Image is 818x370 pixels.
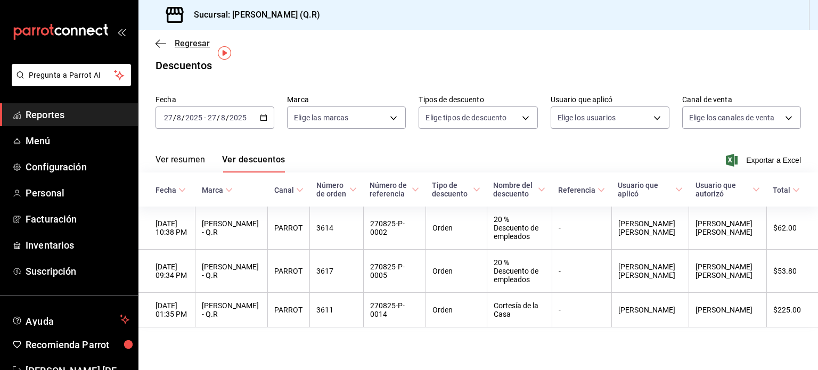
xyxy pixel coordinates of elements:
[222,154,285,172] button: Ver descuentos
[432,181,480,198] span: Tipo de descuento
[195,293,268,327] th: [PERSON_NAME] - Q.R
[363,250,426,293] th: 270825-P-0005
[363,293,426,327] th: 270825-P-0014
[12,64,131,86] button: Pregunta a Parrot AI
[195,250,268,293] th: [PERSON_NAME] - Q.R
[185,9,320,21] h3: Sucursal: [PERSON_NAME] (Q.R)
[426,207,487,250] th: Orden
[226,113,229,122] span: /
[558,112,616,123] span: Elige los usuarios
[611,293,689,327] th: [PERSON_NAME]
[195,207,268,250] th: [PERSON_NAME] - Q.R
[611,250,689,293] th: [PERSON_NAME] [PERSON_NAME]
[173,113,176,122] span: /
[487,207,552,250] th: 20 % Descuento de empleados
[487,250,552,293] th: 20 % Descuento de empleados
[207,113,217,122] input: --
[552,207,611,250] th: -
[218,46,231,60] img: Tooltip marker
[26,338,129,352] span: Recomienda Parrot
[138,250,195,293] th: [DATE] 09:34 PM
[493,181,545,198] span: Nombre del descuento
[26,160,129,174] span: Configuración
[316,181,357,198] span: Número de orden
[117,28,126,36] button: open_drawer_menu
[202,186,233,194] span: Marca
[26,134,129,148] span: Menú
[552,250,611,293] th: -
[274,186,304,194] span: Canal
[370,181,419,198] span: Número de referencia
[29,70,114,81] span: Pregunta a Parrot AI
[766,293,818,327] th: $225.00
[26,212,129,226] span: Facturación
[618,181,683,198] span: Usuario que aplicó
[426,112,506,123] span: Elige tipos de descuento
[7,77,131,88] a: Pregunta a Parrot AI
[204,113,206,122] span: -
[26,238,129,252] span: Inventarios
[294,112,348,123] span: Elige las marcas
[26,186,129,200] span: Personal
[26,313,116,326] span: Ayuda
[689,293,767,327] th: [PERSON_NAME]
[182,113,185,122] span: /
[689,207,767,250] th: [PERSON_NAME] [PERSON_NAME]
[419,96,537,103] label: Tipos de descuento
[26,264,129,278] span: Suscripción
[696,181,760,198] span: Usuario que autorizó
[156,154,205,172] button: Ver resumen
[268,207,310,250] th: PARROT
[426,250,487,293] th: Orden
[766,207,818,250] th: $62.00
[26,108,129,122] span: Reportes
[310,250,363,293] th: 3617
[156,154,285,172] div: navigation tabs
[287,96,406,103] label: Marca
[176,113,182,122] input: --
[728,154,801,167] button: Exportar a Excel
[310,293,363,327] th: 3611
[682,96,801,103] label: Canal de venta
[773,186,800,194] span: Total
[551,96,669,103] label: Usuario que aplicó
[217,113,220,122] span: /
[268,250,310,293] th: PARROT
[487,293,552,327] th: Cortesía de la Casa
[185,113,203,122] input: ----
[156,186,186,194] span: Fecha
[156,96,274,103] label: Fecha
[163,113,173,122] input: --
[558,186,605,194] span: Referencia
[156,38,210,48] button: Regresar
[138,293,195,327] th: [DATE] 01:35 PM
[138,207,195,250] th: [DATE] 10:38 PM
[156,57,212,73] div: Descuentos
[426,293,487,327] th: Orden
[229,113,247,122] input: ----
[689,250,767,293] th: [PERSON_NAME] [PERSON_NAME]
[689,112,774,123] span: Elige los canales de venta
[220,113,226,122] input: --
[310,207,363,250] th: 3614
[175,38,210,48] span: Regresar
[552,293,611,327] th: -
[766,250,818,293] th: $53.80
[268,293,310,327] th: PARROT
[611,207,689,250] th: [PERSON_NAME] [PERSON_NAME]
[363,207,426,250] th: 270825-P-0002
